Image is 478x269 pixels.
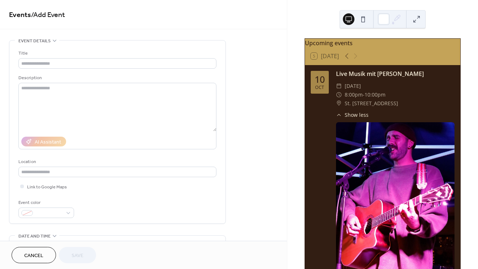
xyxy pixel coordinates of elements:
[31,8,65,22] span: / Add Event
[18,199,73,206] div: Event color
[336,111,369,119] button: ​Show less
[336,99,342,108] div: ​
[336,90,342,99] div: ​
[345,111,369,119] span: Show less
[345,99,398,108] span: St. [STREET_ADDRESS]
[336,82,342,90] div: ​
[18,37,51,45] span: Event details
[315,75,325,84] div: 10
[18,50,215,57] div: Title
[336,69,455,78] div: Live Musik mit [PERSON_NAME]
[27,183,67,191] span: Link to Google Maps
[336,111,342,119] div: ​
[12,247,56,263] button: Cancel
[315,85,324,90] div: Oct
[9,8,31,22] a: Events
[18,232,51,240] span: Date and time
[18,74,215,82] div: Description
[345,82,361,90] span: [DATE]
[305,39,460,47] div: Upcoming events
[24,252,43,260] span: Cancel
[365,90,386,99] span: 10:00pm
[18,158,215,166] div: Location
[363,90,365,99] span: -
[345,90,363,99] span: 8:00pm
